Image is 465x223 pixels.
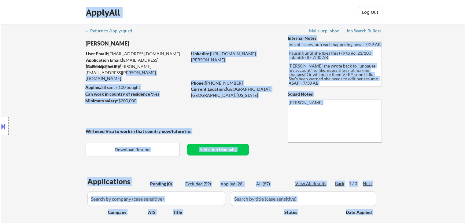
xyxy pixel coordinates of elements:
[191,80,278,86] div: [PHONE_NUMBER]
[87,178,148,185] div: Applications
[86,51,187,57] div: [EMAIL_ADDRESS][DOMAIN_NAME]
[150,181,181,187] div: Pending (0)
[186,128,204,134] div: no
[86,64,187,82] div: [PERSON_NAME][EMAIL_ADDRESS][PERSON_NAME][DOMAIN_NAME]
[349,181,363,187] div: 1 / 0
[309,28,340,35] a: Mailslurp Inbox
[191,86,278,98] div: [GEOGRAPHIC_DATA], [GEOGRAPHIC_DATA], [US_STATE]
[148,209,173,215] div: ATS
[85,28,138,35] a: ← Return to /applysquad
[85,84,187,90] div: 28 sent / 100 bought
[231,191,376,206] input: Search by title (case sensitive)
[187,144,249,155] button: Add a Job Manually
[358,6,382,18] button: Log Out
[86,7,122,18] div: ApplyAll
[87,191,225,206] input: Search by company (case sensitive)
[85,29,138,33] div: ← Return to /applysquad
[191,51,209,56] strong: LinkedIn:
[191,80,205,86] strong: Phone:
[295,181,328,187] div: View All Results
[85,98,187,104] div: $200,000
[86,129,187,134] strong: Will need Visa to work in that country now/future?:
[346,29,382,33] div: Job Search Builder
[288,35,382,41] div: Internal Notes
[173,209,279,215] div: Title
[86,57,187,69] div: [EMAIL_ADDRESS][DOMAIN_NAME]
[191,51,256,62] a: [URL][DOMAIN_NAME][PERSON_NAME]
[309,29,340,33] div: Mailslurp Inbox
[86,40,211,47] div: [PERSON_NAME]
[220,181,251,187] div: Applied (28)
[288,91,382,97] div: Squad Notes
[363,181,373,187] div: Next
[85,91,153,97] strong: Can work in country of residence?:
[256,181,287,187] div: All (87)
[191,86,226,92] strong: Current Location:
[185,181,216,187] div: Excluded (59)
[346,28,382,35] a: Job Search Builder
[284,207,337,218] div: Status
[86,143,180,156] button: Download Resume
[108,209,148,215] div: Company
[335,181,345,187] div: Back
[346,209,373,215] div: Date Applied
[85,91,185,97] div: yes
